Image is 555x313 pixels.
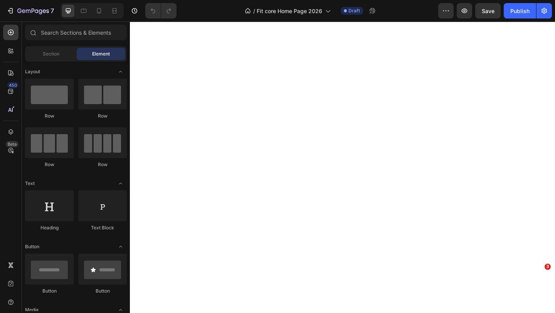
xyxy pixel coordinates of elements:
[114,66,127,78] span: Toggle open
[114,177,127,190] span: Toggle open
[43,50,59,57] span: Section
[25,243,39,250] span: Button
[7,82,18,88] div: 450
[145,3,177,19] div: Undo/Redo
[529,275,547,294] iframe: Intercom live chat
[25,113,74,119] div: Row
[78,113,127,119] div: Row
[25,25,127,40] input: Search Sections & Elements
[25,180,35,187] span: Text
[253,7,255,15] span: /
[3,3,57,19] button: 7
[475,3,501,19] button: Save
[114,241,127,253] span: Toggle open
[78,224,127,231] div: Text Block
[510,7,530,15] div: Publish
[25,68,40,75] span: Layout
[545,264,551,270] span: 3
[25,161,74,168] div: Row
[257,7,322,15] span: Fit core Home Page 2026
[348,7,360,14] span: Draft
[504,3,536,19] button: Publish
[25,224,74,231] div: Heading
[130,22,555,313] iframe: Design area
[50,6,54,15] p: 7
[92,50,110,57] span: Element
[482,8,494,14] span: Save
[25,288,74,294] div: Button
[6,141,18,147] div: Beta
[78,161,127,168] div: Row
[78,288,127,294] div: Button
